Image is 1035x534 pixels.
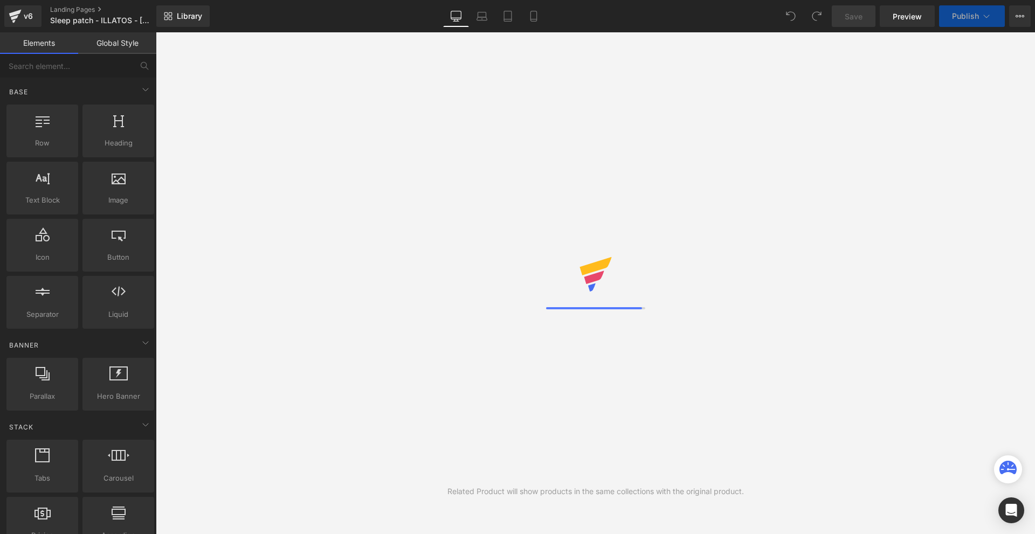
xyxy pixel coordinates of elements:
span: Hero Banner [86,391,151,402]
div: Open Intercom Messenger [998,497,1024,523]
button: Redo [806,5,827,27]
a: New Library [156,5,210,27]
span: Parallax [10,391,75,402]
div: Related Product will show products in the same collections with the original product. [447,486,744,497]
span: Icon [10,252,75,263]
span: Banner [8,340,40,350]
div: v6 [22,9,35,23]
span: Row [10,137,75,149]
span: Heading [86,137,151,149]
a: Preview [880,5,935,27]
span: Tabs [10,473,75,484]
button: Publish [939,5,1005,27]
a: v6 [4,5,42,27]
span: Base [8,87,29,97]
span: Separator [10,309,75,320]
span: Stack [8,422,34,432]
span: Button [86,252,151,263]
span: Image [86,195,151,206]
a: Landing Pages [50,5,174,14]
a: Global Style [78,32,156,54]
a: Laptop [469,5,495,27]
button: Undo [780,5,802,27]
span: Library [177,11,202,21]
span: Text Block [10,195,75,206]
span: Preview [893,11,922,22]
span: Liquid [86,309,151,320]
a: Desktop [443,5,469,27]
button: More [1009,5,1031,27]
a: Tablet [495,5,521,27]
span: Publish [952,12,979,20]
span: Carousel [86,473,151,484]
a: Mobile [521,5,547,27]
span: Save [845,11,862,22]
span: Sleep patch - ILLATOS - [GEOGRAPHIC_DATA] - DAJANA FORDÍTÁS - NE SZERKESZD [50,16,154,25]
